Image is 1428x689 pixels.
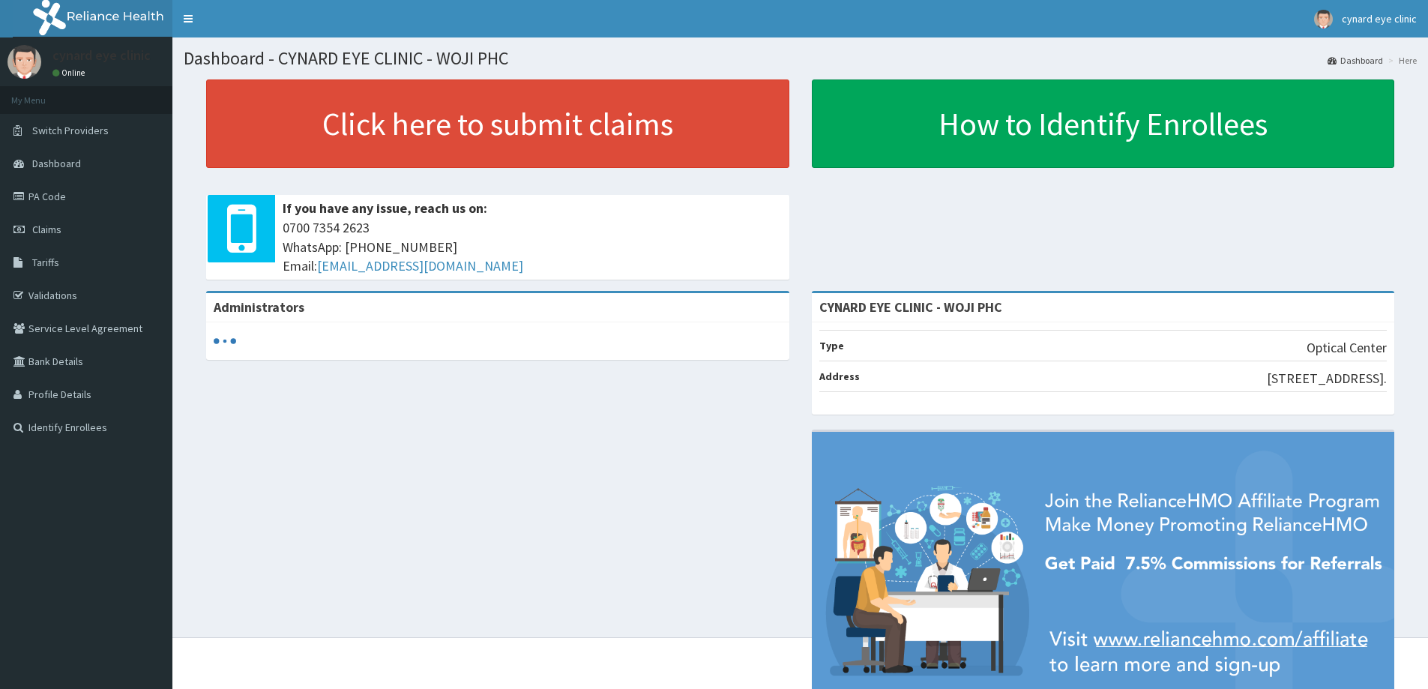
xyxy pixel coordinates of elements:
[214,298,304,316] b: Administrators
[32,124,109,137] span: Switch Providers
[206,79,789,168] a: Click here to submit claims
[812,79,1395,168] a: How to Identify Enrollees
[317,257,523,274] a: [EMAIL_ADDRESS][DOMAIN_NAME]
[1314,10,1333,28] img: User Image
[1385,54,1417,67] li: Here
[819,298,1002,316] strong: CYNARD EYE CLINIC - WOJI PHC
[1328,54,1383,67] a: Dashboard
[1342,12,1417,25] span: cynard eye clinic
[1307,338,1387,358] p: Optical Center
[819,370,860,383] b: Address
[32,223,61,236] span: Claims
[1267,369,1387,388] p: [STREET_ADDRESS].
[819,339,844,352] b: Type
[52,67,88,78] a: Online
[184,49,1417,68] h1: Dashboard - CYNARD EYE CLINIC - WOJI PHC
[283,199,487,217] b: If you have any issue, reach us on:
[32,157,81,170] span: Dashboard
[283,218,782,276] span: 0700 7354 2623 WhatsApp: [PHONE_NUMBER] Email:
[7,45,41,79] img: User Image
[214,330,236,352] svg: audio-loading
[52,49,151,62] p: cynard eye clinic
[32,256,59,269] span: Tariffs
